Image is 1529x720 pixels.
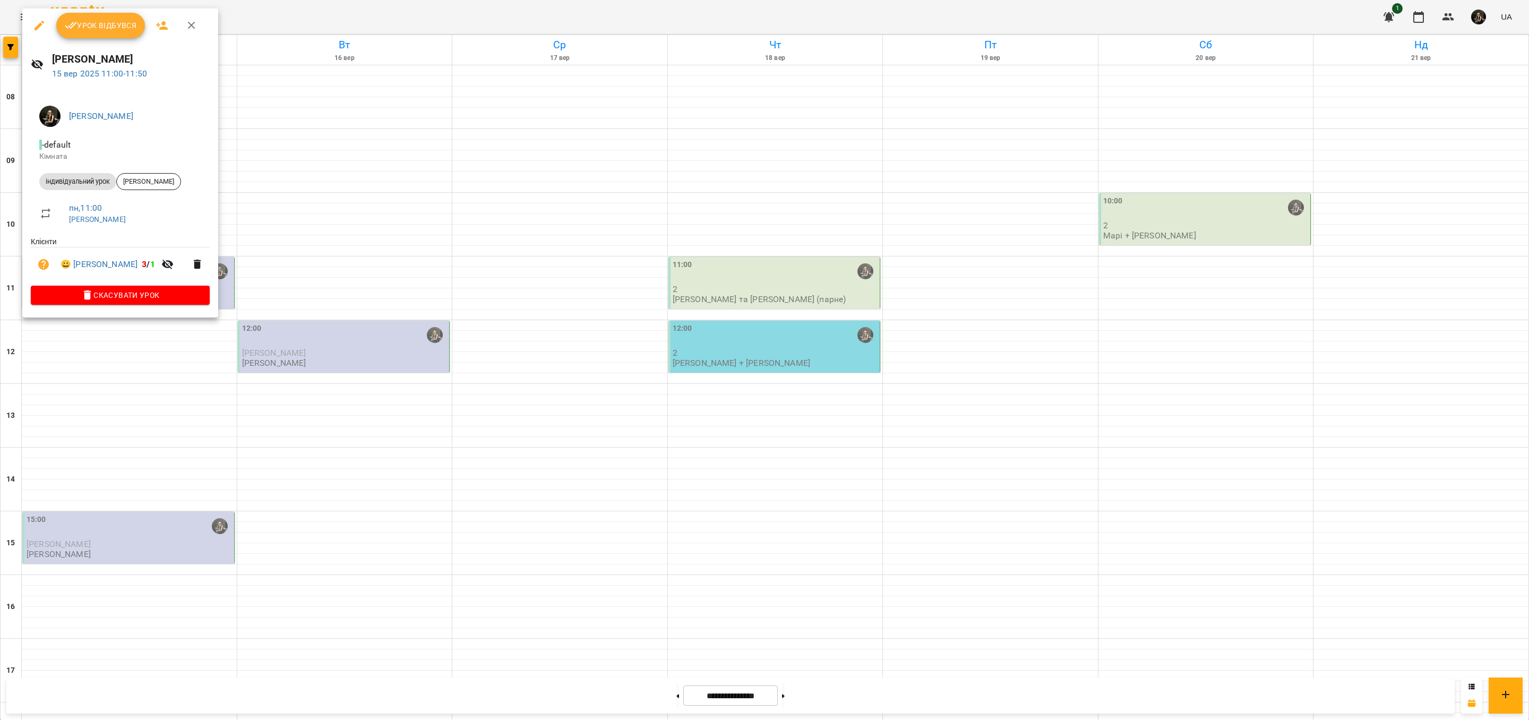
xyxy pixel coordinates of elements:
b: / [142,259,154,269]
button: Скасувати Урок [31,286,210,305]
span: Урок відбувся [65,19,137,32]
div: [PERSON_NAME] [116,173,181,190]
span: Скасувати Урок [39,289,201,302]
h6: [PERSON_NAME] [52,51,210,67]
span: - default [39,140,73,150]
span: індивідуальний урок [39,177,116,186]
span: [PERSON_NAME] [117,177,181,186]
span: 3 [142,259,147,269]
img: 998b0c24f0354562ba81004244cf30dc.jpeg [39,106,61,127]
a: [PERSON_NAME] [69,215,126,224]
a: 15 вер 2025 11:00-11:50 [52,68,147,79]
button: Урок відбувся [56,13,145,38]
span: 1 [150,259,155,269]
a: пн , 11:00 [69,203,102,213]
a: 😀 [PERSON_NAME] [61,258,138,271]
button: Візит ще не сплачено. Додати оплату? [31,252,56,277]
a: [PERSON_NAME] [69,111,133,121]
ul: Клієнти [31,236,210,286]
p: Кімната [39,151,201,162]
